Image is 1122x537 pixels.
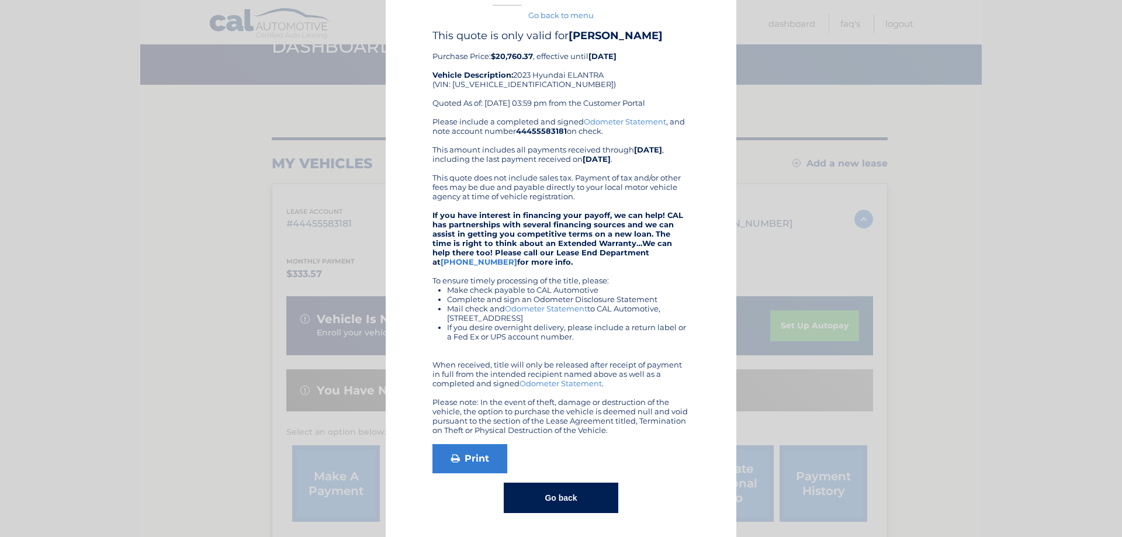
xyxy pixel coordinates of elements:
h4: This quote is only valid for [432,29,690,42]
a: Odometer Statement [520,379,602,388]
b: [DATE] [634,145,662,154]
li: Mail check and to CAL Automotive, [STREET_ADDRESS] [447,304,690,323]
b: [DATE] [583,154,611,164]
li: Make check payable to CAL Automotive [447,285,690,295]
div: Please include a completed and signed , and note account number on check. This amount includes al... [432,117,690,435]
a: Odometer Statement [584,117,666,126]
strong: If you have interest in financing your payoff, we can help! CAL has partnerships with several fin... [432,210,683,266]
a: [PHONE_NUMBER] [441,257,517,266]
a: Print [432,444,507,473]
b: [DATE] [588,51,617,61]
b: $20,760.37 [491,51,533,61]
b: 44455583181 [516,126,567,136]
div: Purchase Price: , effective until 2023 Hyundai ELANTRA (VIN: [US_VEHICLE_IDENTIFICATION_NUMBER]) ... [432,29,690,117]
a: Odometer Statement [505,304,587,313]
li: If you desire overnight delivery, please include a return label or a Fed Ex or UPS account number. [447,323,690,341]
a: Go back to menu [528,11,594,20]
strong: Vehicle Description: [432,70,513,79]
b: [PERSON_NAME] [569,29,663,42]
button: Go back [504,483,618,513]
li: Complete and sign an Odometer Disclosure Statement [447,295,690,304]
